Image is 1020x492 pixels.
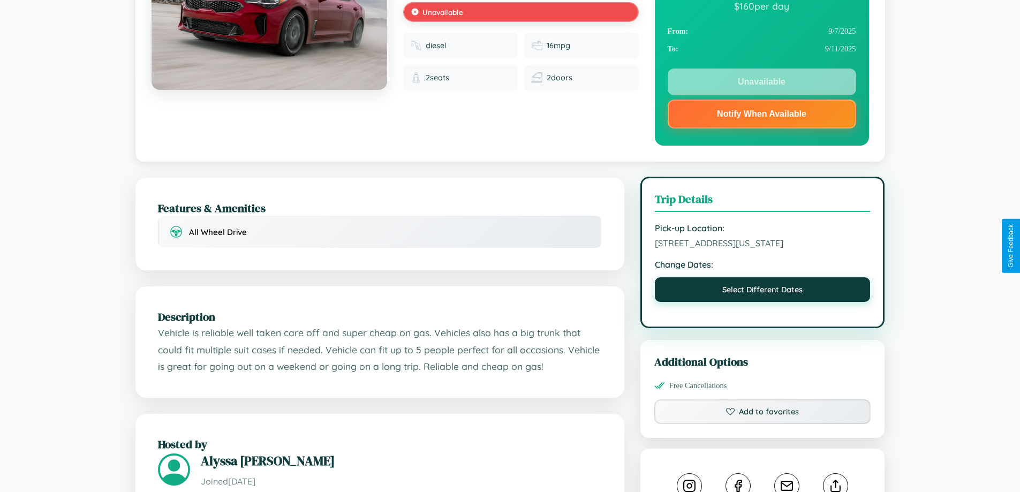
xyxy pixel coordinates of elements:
span: 2 doors [547,73,572,82]
img: Seats [411,72,421,83]
img: Doors [532,72,542,83]
span: All Wheel Drive [189,227,247,237]
img: Fuel type [411,40,421,51]
span: diesel [426,41,447,50]
h3: Additional Options [654,354,871,369]
p: Joined [DATE] [201,474,602,489]
strong: Change Dates: [655,259,871,270]
h3: Trip Details [655,191,871,212]
span: 16 mpg [547,41,570,50]
strong: Pick-up Location: [655,223,871,233]
h2: Hosted by [158,436,602,452]
span: Unavailable [422,7,463,17]
button: Add to favorites [654,399,871,424]
h3: Alyssa [PERSON_NAME] [201,452,602,470]
button: Select Different Dates [655,277,871,302]
div: Give Feedback [1007,224,1015,268]
h2: Features & Amenities [158,200,602,216]
strong: From: [668,27,689,36]
span: [STREET_ADDRESS][US_STATE] [655,238,871,248]
div: 9 / 7 / 2025 [668,22,856,40]
img: Fuel efficiency [532,40,542,51]
strong: To: [668,44,678,54]
p: Vehicle is reliable well taken care off and super cheap on gas. Vehicles also has a big trunk tha... [158,324,602,375]
div: 9 / 11 / 2025 [668,40,856,58]
button: Notify When Available [668,100,856,128]
h2: Description [158,309,602,324]
button: Unavailable [668,69,856,95]
span: Free Cancellations [669,381,727,390]
span: 2 seats [426,73,449,82]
